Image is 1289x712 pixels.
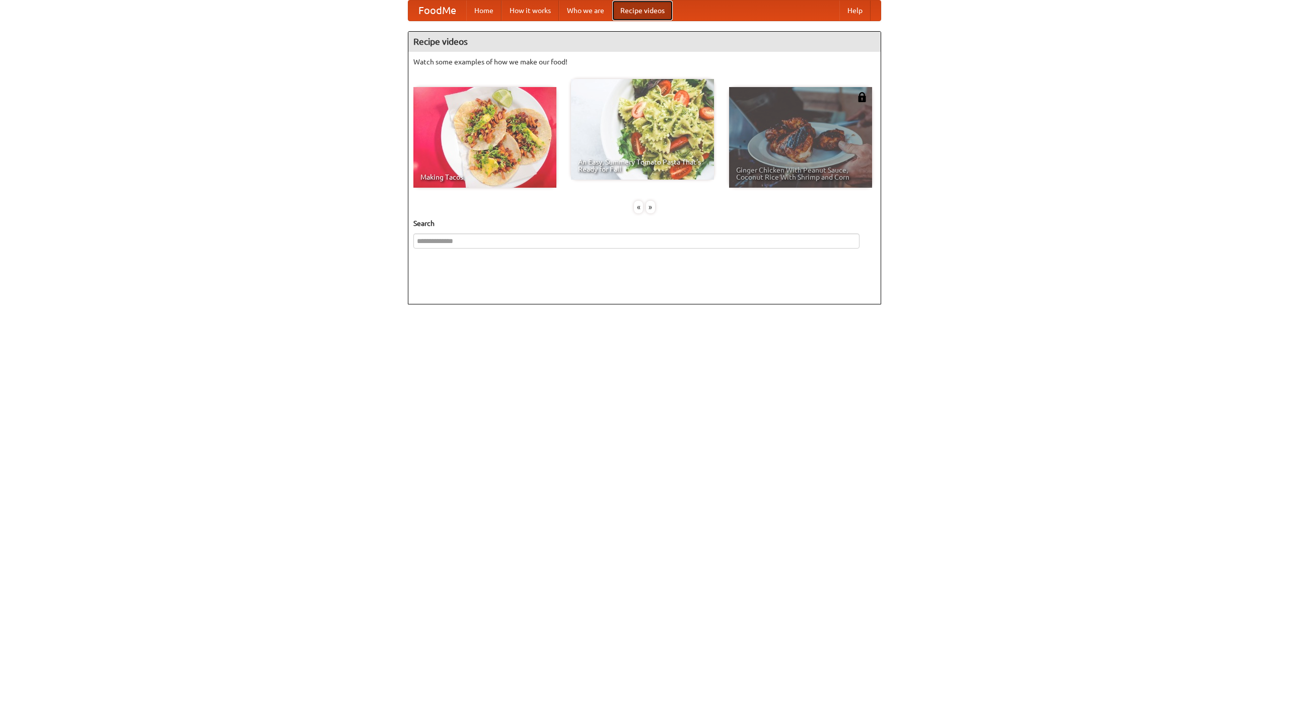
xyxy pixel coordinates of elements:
span: Making Tacos [420,174,549,181]
h4: Recipe videos [408,32,881,52]
a: How it works [502,1,559,21]
a: FoodMe [408,1,466,21]
img: 483408.png [857,92,867,102]
h5: Search [413,218,876,228]
span: An Easy, Summery Tomato Pasta That's Ready for Fall [578,159,707,173]
p: Watch some examples of how we make our food! [413,57,876,67]
a: Recipe videos [612,1,673,21]
div: » [646,201,655,213]
div: « [634,201,643,213]
a: Help [839,1,871,21]
a: Home [466,1,502,21]
a: Who we are [559,1,612,21]
a: An Easy, Summery Tomato Pasta That's Ready for Fall [571,79,714,180]
a: Making Tacos [413,87,556,188]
